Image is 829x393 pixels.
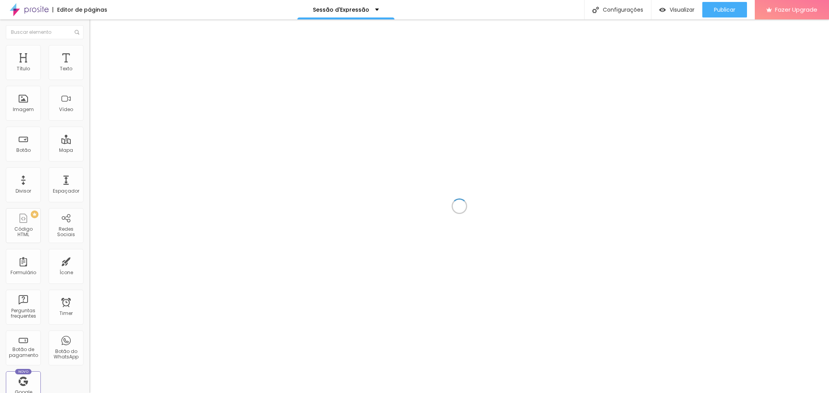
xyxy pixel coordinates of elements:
span: Visualizar [670,7,695,13]
div: Código HTML [8,226,38,238]
div: Editor de páginas [52,7,107,12]
img: Icone [75,30,79,35]
div: Texto [60,66,72,71]
div: Mapa [59,148,73,153]
p: Sessão d'Expressão [313,7,369,12]
span: Fazer Upgrade [775,6,817,13]
div: Botão de pagamento [8,347,38,358]
span: Publicar [714,7,735,13]
img: Icone [592,7,599,13]
div: Divisor [16,188,31,194]
div: Botão [16,148,31,153]
div: Perguntas frequentes [8,308,38,319]
div: Redes Sociais [51,226,81,238]
div: Título [17,66,30,71]
div: Vídeo [59,107,73,112]
div: Formulário [10,270,36,275]
div: Espaçador [53,188,79,194]
div: Novo [15,369,32,374]
img: view-1.svg [659,7,666,13]
div: Imagem [13,107,34,112]
div: Timer [59,311,73,316]
div: Ícone [59,270,73,275]
div: Botão do WhatsApp [51,349,81,360]
input: Buscar elemento [6,25,84,39]
button: Visualizar [651,2,702,17]
button: Publicar [702,2,747,17]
